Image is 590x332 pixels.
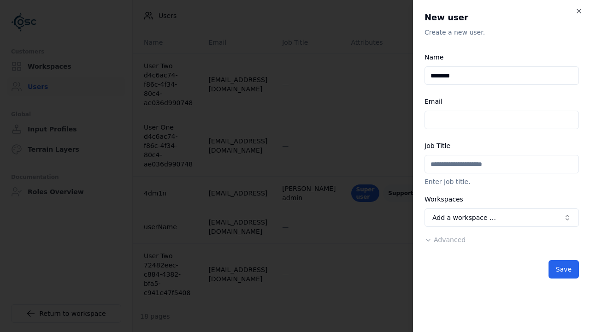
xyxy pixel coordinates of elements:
[425,235,466,244] button: Advanced
[425,142,450,149] label: Job Title
[425,196,463,203] label: Workspaces
[425,28,579,37] p: Create a new user.
[425,11,579,24] h2: New user
[425,53,443,61] label: Name
[549,260,579,279] button: Save
[425,177,579,186] p: Enter job title.
[432,213,496,222] span: Add a workspace …
[434,236,466,243] span: Advanced
[425,98,442,105] label: Email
